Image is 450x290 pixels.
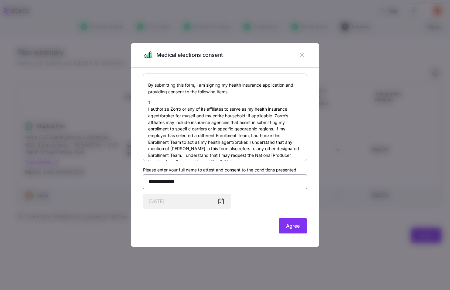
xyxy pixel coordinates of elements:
p: By submitting this form, I am signing my health insurance application and providing consent to th... [148,82,302,95]
span: Medical elections consent [156,51,223,60]
button: Agree [279,218,307,233]
label: Please enter your full name to attest and consent to the conditions presented [143,167,296,173]
span: Agree [286,222,300,230]
input: MM/DD/YYYY [143,194,231,209]
p: 1. I authorize Zorro or any of its affiliates to serve as my health insurance agent/broker for my... [148,99,302,165]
